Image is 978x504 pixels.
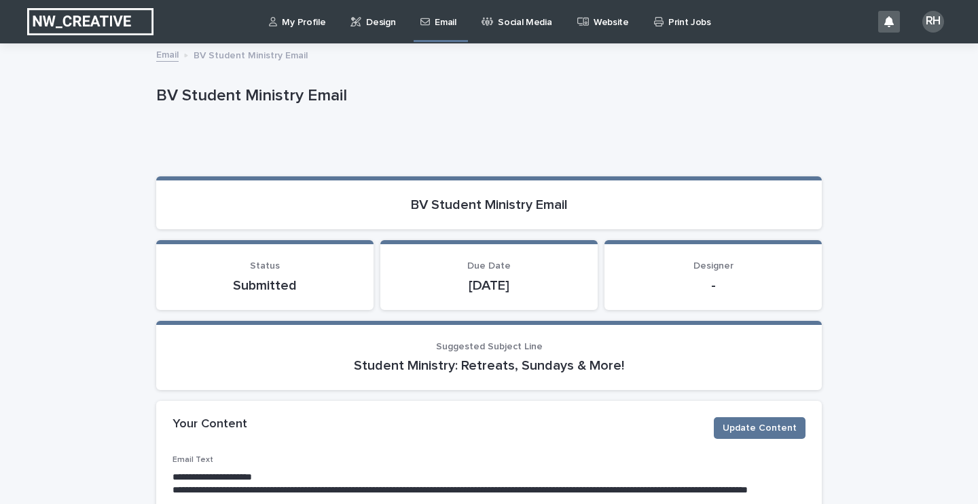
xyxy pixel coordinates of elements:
span: Designer [693,261,733,271]
p: BV Student Ministry Email [194,47,308,62]
span: Update Content [723,421,797,435]
h2: Your Content [173,417,247,432]
p: Submitted [173,277,357,294]
p: BV Student Ministry Email [156,86,816,106]
span: Due Date [467,261,511,271]
div: RH [922,11,944,33]
p: [DATE] [397,277,581,294]
img: EUIbKjtiSNGbmbK7PdmN [27,8,153,35]
p: - [621,277,805,294]
a: Email [156,46,179,62]
button: Update Content [714,417,805,439]
p: BV Student Ministry Email [173,197,805,213]
p: Student Ministry: Retreats, Sundays & More! [173,357,805,374]
span: Suggested Subject Line [436,342,543,351]
span: Email Text [173,456,213,464]
span: Status [250,261,280,271]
